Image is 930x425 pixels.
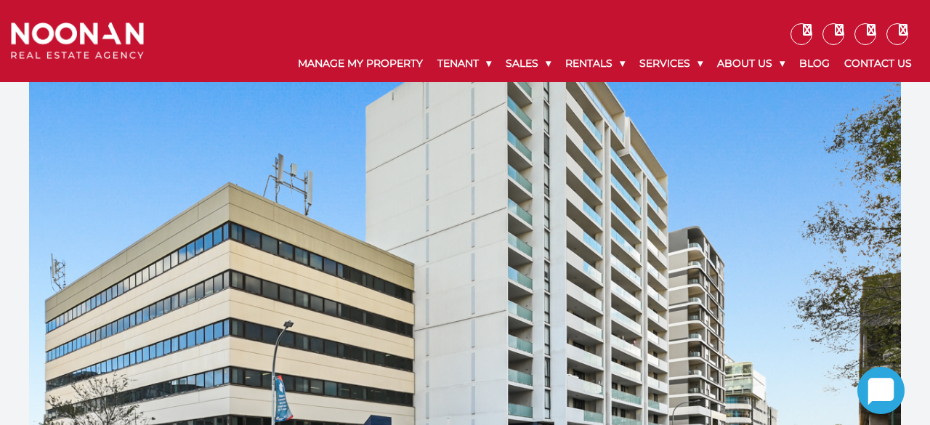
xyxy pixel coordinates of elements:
a: Manage My Property [291,45,430,82]
a: Tenant [430,45,498,82]
a: Sales [498,45,558,82]
img: Noonan Real Estate Agency [11,23,144,60]
a: Blog [792,45,837,82]
a: Services [632,45,710,82]
a: Contact Us [837,45,919,82]
a: About Us [710,45,792,82]
a: Rentals [558,45,632,82]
